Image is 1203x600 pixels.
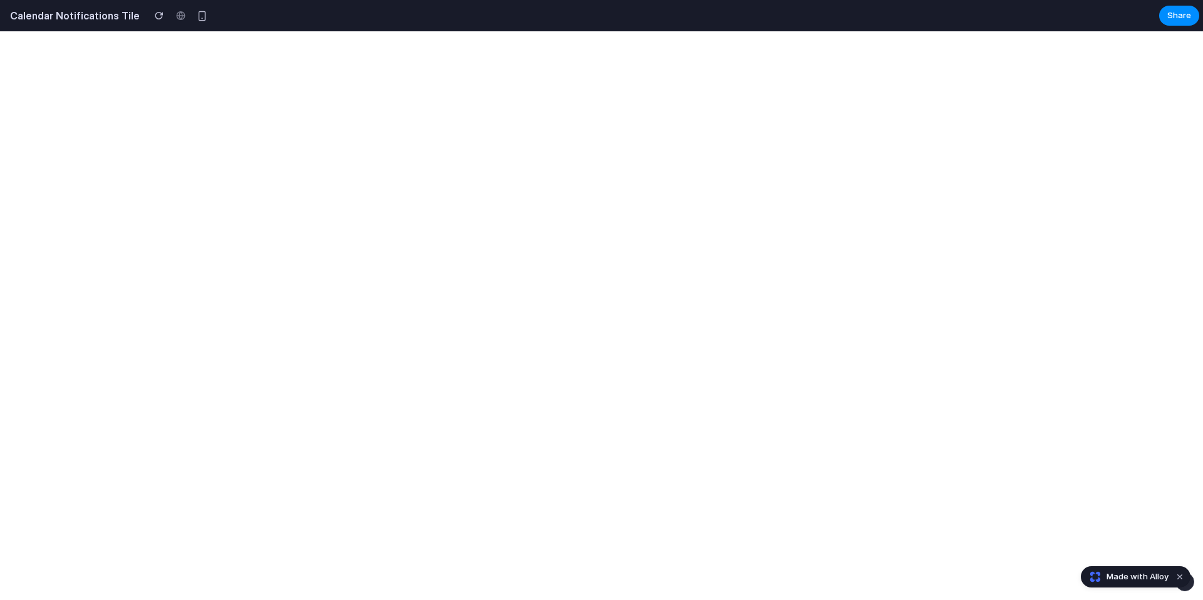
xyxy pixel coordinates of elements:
[1081,571,1170,583] a: Made with Alloy
[1172,569,1187,584] button: Dismiss watermark
[1159,6,1199,26] button: Share
[1107,571,1169,583] span: Made with Alloy
[5,8,140,23] h2: Calendar Notifications Tile
[1167,9,1191,22] span: Share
